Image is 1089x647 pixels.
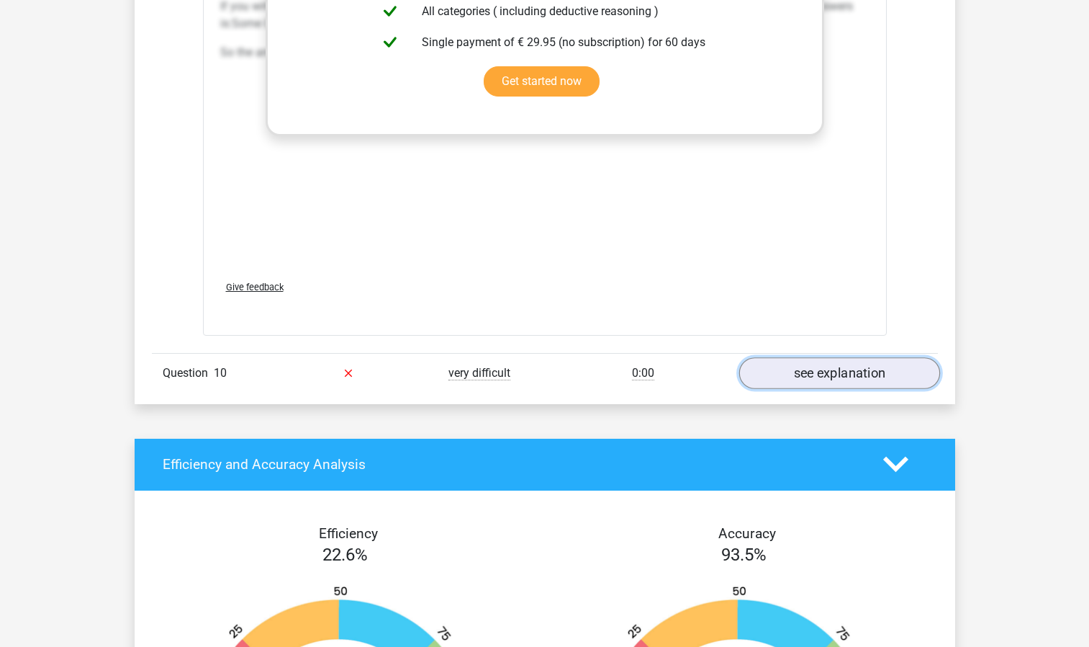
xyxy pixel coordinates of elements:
a: see explanation [738,357,939,389]
span: 22.6% [322,545,368,565]
span: very difficult [448,366,510,380]
span: 10 [214,366,227,380]
p: So the answer is: Some shrubs are trees [220,44,869,61]
h4: Accuracy [561,525,933,542]
span: Question [163,365,214,382]
span: 93.5% [721,545,767,565]
span: 0:00 [632,366,654,380]
a: Get started now [484,66,600,97]
h4: Efficiency and Accuracy Analysis [163,456,862,473]
h4: Efficiency [163,525,534,542]
span: Give feedback [226,282,284,293]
